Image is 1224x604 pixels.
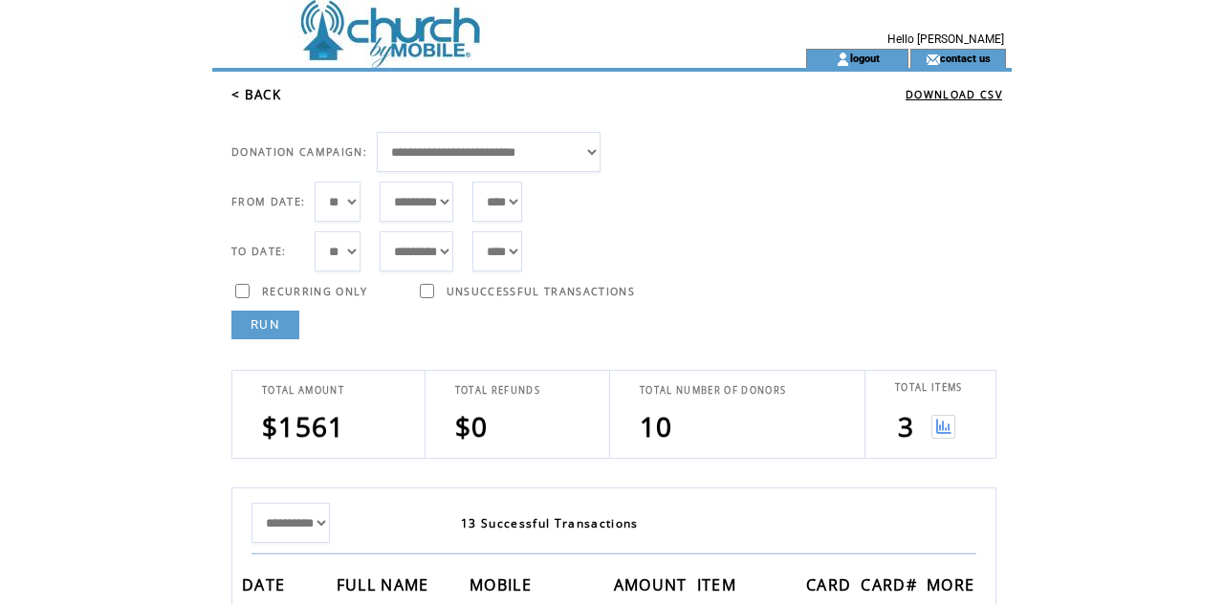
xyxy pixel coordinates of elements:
[470,578,536,590] a: MOBILE
[242,578,290,590] a: DATE
[940,52,991,64] a: contact us
[898,408,914,444] span: 3
[806,578,856,590] a: CARD
[455,408,489,444] span: $0
[231,86,281,103] a: < BACK
[640,384,786,397] span: TOTAL NUMBER OF DONORS
[262,408,345,444] span: $1561
[836,52,850,67] img: account_icon.gif
[455,384,540,397] span: TOTAL REFUNDS
[861,578,922,590] a: CARD#
[614,578,692,590] a: AMOUNT
[850,52,880,64] a: logout
[461,515,639,531] span: 13 Successful Transactions
[231,195,305,208] span: FROM DATE:
[906,88,1002,101] a: DOWNLOAD CSV
[697,578,741,590] a: ITEM
[640,408,673,444] span: 10
[231,311,299,339] a: RUN
[926,52,940,67] img: contact_us_icon.gif
[231,245,287,258] span: TO DATE:
[262,384,344,397] span: TOTAL AMOUNT
[895,381,963,394] span: TOTAL ITEMS
[262,285,368,298] span: RECURRING ONLY
[231,145,367,159] span: DONATION CAMPAIGN:
[337,578,434,590] a: FULL NAME
[447,285,635,298] span: UNSUCCESSFUL TRANSACTIONS
[931,415,955,439] img: View graph
[887,32,1004,46] span: Hello [PERSON_NAME]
